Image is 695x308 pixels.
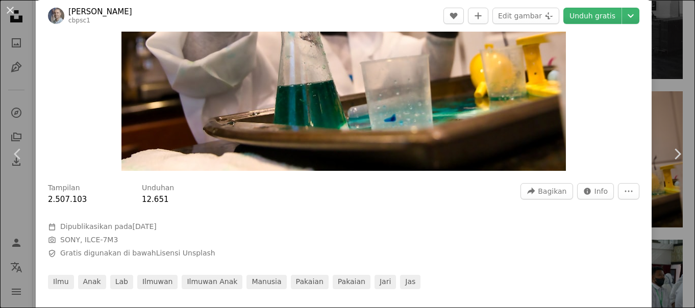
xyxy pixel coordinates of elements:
a: Unduh gratis [563,8,622,24]
a: ilmuwan [137,275,178,289]
a: Lisensi Unsplash [156,249,215,257]
a: pakaian [333,275,370,289]
a: cbpsc1 [68,17,90,24]
a: jari [375,275,396,289]
span: Info [594,184,608,199]
a: [PERSON_NAME] [68,7,132,17]
button: Statistik tentang gambar ini [577,183,614,199]
a: ilmuwan anak [182,275,242,289]
button: SONY, ILCE-7M3 [60,235,118,245]
button: Tindakan Lainnya [618,183,639,199]
a: pakaian [291,275,329,289]
button: Edit gambar [492,8,559,24]
span: Bagikan [538,184,566,199]
time: 13 Februari 2021 pukul 19.02.49 PST [132,222,156,230]
a: manusia [246,275,286,289]
button: Pilih ukuran unduhan [622,8,639,24]
span: 2.507.103 [48,195,87,204]
span: 12.651 [142,195,169,204]
a: jas [400,275,420,289]
span: Dipublikasikan pada [60,222,157,230]
span: Gratis digunakan di bawah [60,248,215,259]
a: Lab [110,275,133,289]
button: Tambahkan ke koleksi [468,8,488,24]
a: Berikutnya [659,105,695,203]
a: anak [78,275,106,289]
button: Bagikan gambar ini [520,183,573,199]
h3: Unduhan [142,183,174,193]
img: Buka profil Clint Patterson [48,8,64,24]
a: ilmu [48,275,74,289]
button: Sukai [443,8,464,24]
h3: Tampilan [48,183,80,193]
